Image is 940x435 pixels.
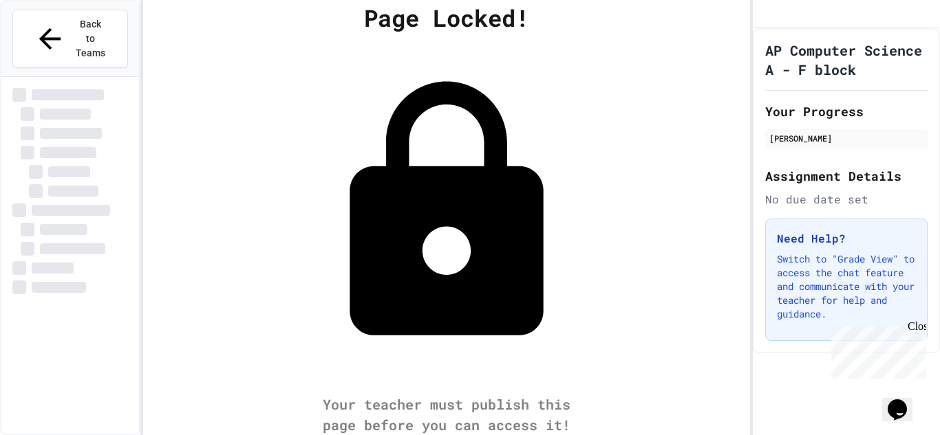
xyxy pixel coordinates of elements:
[826,320,926,379] iframe: chat widget
[777,252,916,321] p: Switch to "Grade View" to access the chat feature and communicate with your teacher for help and ...
[765,102,928,121] h2: Your Progress
[882,380,926,421] iframe: chat widget
[309,394,584,435] div: Your teacher must publish this page before you can access it!
[74,17,107,60] span: Back to Teams
[6,5,95,87] div: Chat with us now!Close
[777,230,916,247] h3: Need Help?
[769,132,923,144] div: [PERSON_NAME]
[765,191,928,208] div: No due date set
[12,10,128,68] button: Back to Teams
[765,41,928,79] h1: AP Computer Science A - F block
[765,166,928,186] h2: Assignment Details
